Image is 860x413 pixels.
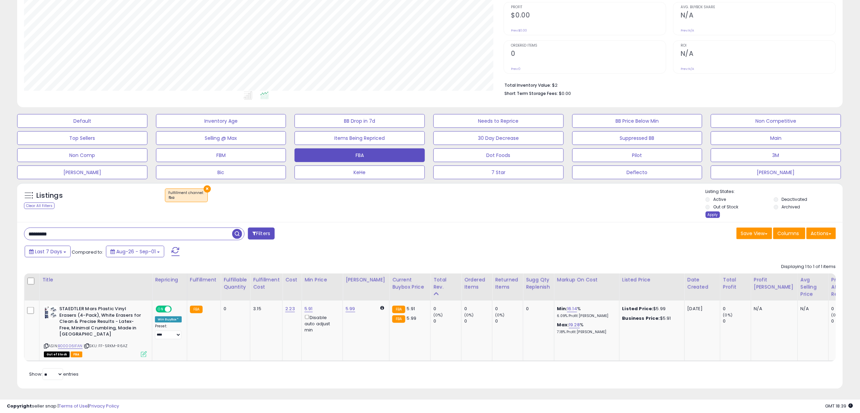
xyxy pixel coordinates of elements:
span: All listings that are currently out of stock and unavailable for purchase on Amazon [44,352,70,357]
div: Markup on Cost [557,276,617,283]
b: Min: [557,305,568,312]
span: Fulfillment channel : [169,190,204,201]
div: fba [169,195,204,200]
small: FBA [392,306,405,313]
h5: Listings [36,191,63,201]
p: Listing States: [706,189,843,195]
div: 0 [495,318,523,324]
small: Prev: N/A [681,67,694,71]
div: Preset: [155,324,182,339]
div: 0 [832,306,859,312]
th: The percentage added to the cost of goods (COGS) that forms the calculator for Min & Max prices. [554,274,619,301]
button: Columns [773,228,805,239]
span: 2025-09-9 18:39 GMT [825,403,853,409]
span: OFF [171,306,182,312]
h2: $0.00 [511,11,666,21]
button: [PERSON_NAME] [711,166,841,179]
div: Win BuyBox * [155,316,182,323]
label: Out of Stock [713,204,738,210]
div: Profit After Returns [832,276,857,298]
a: 5.99 [346,305,355,312]
span: $0.00 [559,90,571,97]
button: Dot Foods [433,148,564,162]
h2: 0 [511,50,666,59]
div: 0 [464,318,492,324]
button: 3M [711,148,841,162]
div: 0 [723,306,751,312]
div: Fulfillment [190,276,218,283]
span: FBA [71,352,82,357]
a: Privacy Policy [89,403,119,409]
span: Columns [778,230,799,237]
small: (0%) [464,312,474,318]
div: 0 [464,306,492,312]
div: Displaying 1 to 1 of 1 items [781,264,836,270]
div: Current Buybox Price [392,276,428,291]
div: Clear All Filters [24,203,55,209]
div: Profit [PERSON_NAME] [754,276,795,291]
div: Total Rev. [433,276,458,291]
div: % [557,306,614,318]
button: Actions [807,228,836,239]
div: Fulfillment Cost [253,276,279,291]
div: N/A [754,306,792,312]
div: ASIN: [44,306,147,356]
strong: Copyright [7,403,32,409]
span: Last 7 Days [35,248,62,255]
div: Fulfillable Quantity [224,276,247,291]
button: Filters [248,228,275,240]
button: Aug-26 - Sep-01 [106,246,164,257]
div: Cost [285,276,299,283]
button: BB Price Below Min [572,114,703,128]
b: Max: [557,321,569,328]
span: | SKU: FF-5RKM-R6AZ [84,343,128,349]
button: Save View [737,228,772,239]
div: Min Price [304,276,340,283]
button: Inventory Age [156,114,286,128]
div: $5.99 [622,306,679,312]
div: Date Created [688,276,717,291]
b: Business Price: [622,315,660,321]
div: 0 [495,306,523,312]
span: Compared to: [72,249,103,255]
div: Total Profit [723,276,748,291]
button: Non Comp [17,148,147,162]
div: 0 [433,318,461,324]
p: 7.18% Profit [PERSON_NAME] [557,330,614,335]
span: ROI [681,44,836,48]
small: Prev: 0 [511,67,521,71]
button: Main [711,131,841,145]
div: 0 [433,306,461,312]
div: $5.91 [622,315,679,321]
span: Ordered Items [511,44,666,48]
b: STAEDTLER Mars Plastic Vinyl Erasers (4-Pack), White Erasers for Clean & Precise Results - Latex-... [59,306,143,339]
button: Selling @ Max [156,131,286,145]
a: 2.23 [285,305,295,312]
div: % [557,322,614,335]
small: Prev: N/A [681,28,694,33]
a: B00006IFAN [58,343,83,349]
div: Ordered Items [464,276,489,291]
label: Archived [781,204,800,210]
small: (0%) [832,312,841,318]
b: Listed Price: [622,305,654,312]
button: × [204,185,211,193]
h2: N/A [681,11,836,21]
div: Disable auto adjust min [304,314,337,333]
button: Pilot [572,148,703,162]
button: Bic [156,166,286,179]
button: Top Sellers [17,131,147,145]
button: Non Competitive [711,114,841,128]
small: (0%) [723,312,733,318]
div: Sugg Qty Replenish [526,276,551,291]
span: 5.99 [407,315,417,321]
button: Needs to Reprice [433,114,564,128]
small: (0%) [495,312,505,318]
button: 30 Day Decrease [433,131,564,145]
th: Please note that this number is a calculation based on your required days of coverage and your ve... [523,274,554,301]
button: FBM [156,148,286,162]
div: Listed Price [622,276,682,283]
button: Items Being Repriced [295,131,425,145]
div: Title [42,276,149,283]
a: Terms of Use [59,403,88,409]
